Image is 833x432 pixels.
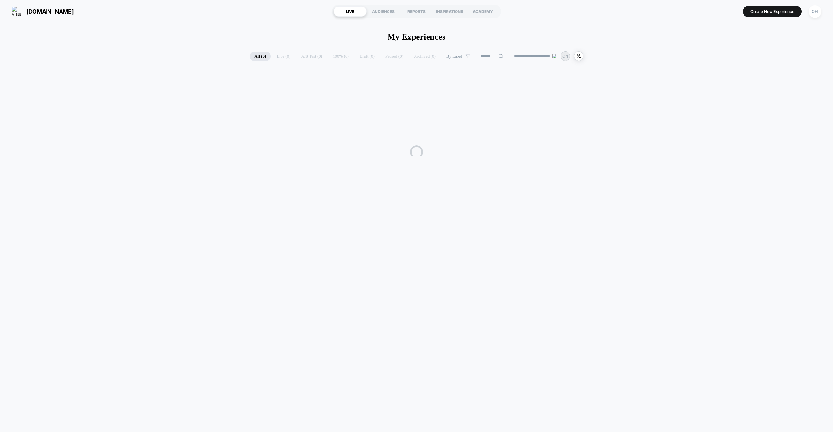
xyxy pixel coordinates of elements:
[367,6,400,17] div: AUDIENCES
[446,54,462,59] span: By Label
[809,5,821,18] div: OH
[10,6,75,17] button: [DOMAIN_NAME]
[562,54,568,59] p: CN
[334,6,367,17] div: LIVE
[433,6,466,17] div: INSPIRATIONS
[807,5,823,18] button: OH
[466,6,499,17] div: ACADEMY
[552,54,556,58] img: end
[743,6,802,17] button: Create New Experience
[26,8,74,15] span: [DOMAIN_NAME]
[388,33,445,42] h1: My Experiences
[12,7,21,16] img: Visually logo
[250,52,271,61] span: All ( 0 )
[400,6,433,17] div: REPORTS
